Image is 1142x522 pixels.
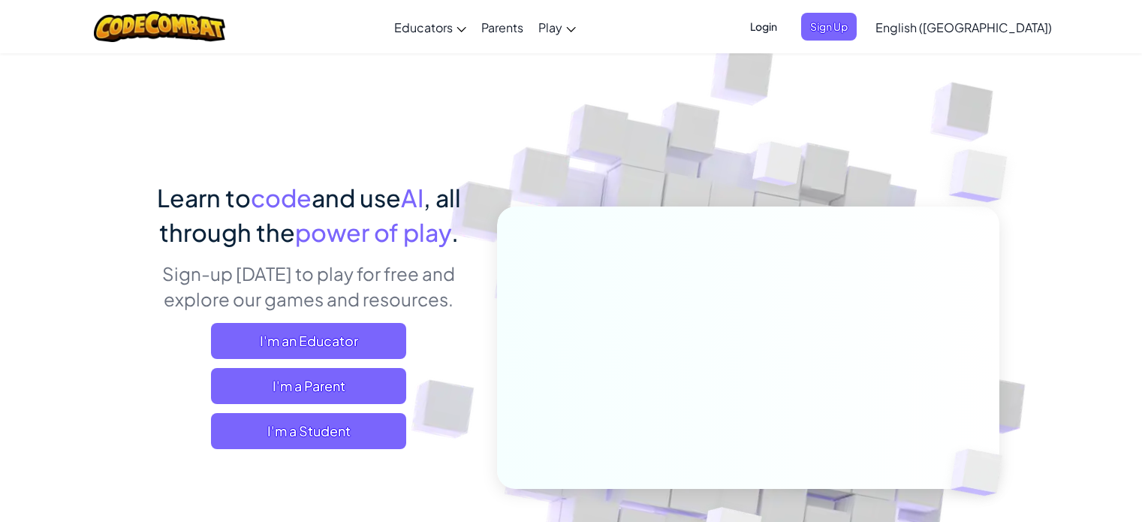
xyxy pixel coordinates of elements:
[538,20,562,35] span: Play
[94,11,225,42] img: CodeCombat logo
[143,261,475,312] p: Sign-up [DATE] to play for free and explore our games and resources.
[312,183,401,213] span: and use
[919,113,1049,240] img: Overlap cubes
[868,7,1059,47] a: English ([GEOGRAPHIC_DATA])
[295,217,451,247] span: power of play
[401,183,423,213] span: AI
[211,413,406,449] button: I'm a Student
[157,183,251,213] span: Learn to
[801,13,857,41] button: Sign Up
[451,217,459,247] span: .
[531,7,583,47] a: Play
[741,13,786,41] button: Login
[394,20,453,35] span: Educators
[387,7,474,47] a: Educators
[251,183,312,213] span: code
[211,323,406,359] a: I'm an Educator
[875,20,1052,35] span: English ([GEOGRAPHIC_DATA])
[211,368,406,404] a: I'm a Parent
[724,112,832,224] img: Overlap cubes
[474,7,531,47] a: Parents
